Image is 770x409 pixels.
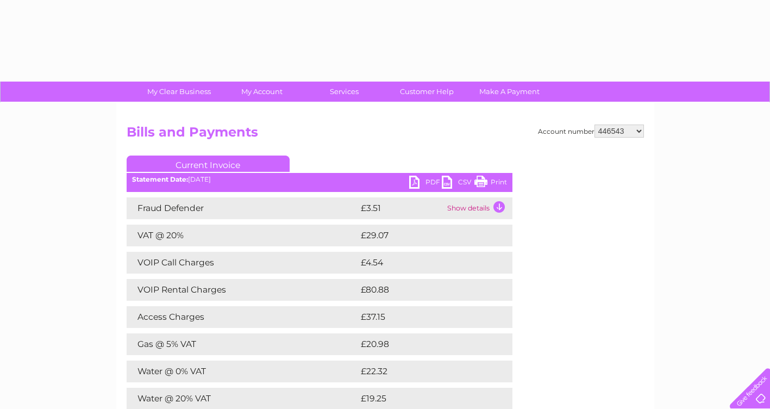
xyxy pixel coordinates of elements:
[358,333,491,355] td: £20.98
[358,252,487,274] td: £4.54
[127,306,358,328] td: Access Charges
[474,176,507,191] a: Print
[127,156,290,172] a: Current Invoice
[445,197,512,219] td: Show details
[217,82,306,102] a: My Account
[299,82,389,102] a: Services
[442,176,474,191] a: CSV
[358,225,491,246] td: £29.07
[127,279,358,301] td: VOIP Rental Charges
[127,225,358,246] td: VAT @ 20%
[127,176,512,183] div: [DATE]
[358,306,489,328] td: £37.15
[409,176,442,191] a: PDF
[127,197,358,219] td: Fraud Defender
[127,361,358,382] td: Water @ 0% VAT
[134,82,224,102] a: My Clear Business
[358,361,490,382] td: £22.32
[127,333,358,355] td: Gas @ 5% VAT
[132,175,188,183] b: Statement Date:
[382,82,472,102] a: Customer Help
[358,279,491,301] td: £80.88
[465,82,554,102] a: Make A Payment
[127,125,644,145] h2: Bills and Payments
[127,252,358,274] td: VOIP Call Charges
[538,125,644,138] div: Account number
[358,197,445,219] td: £3.51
